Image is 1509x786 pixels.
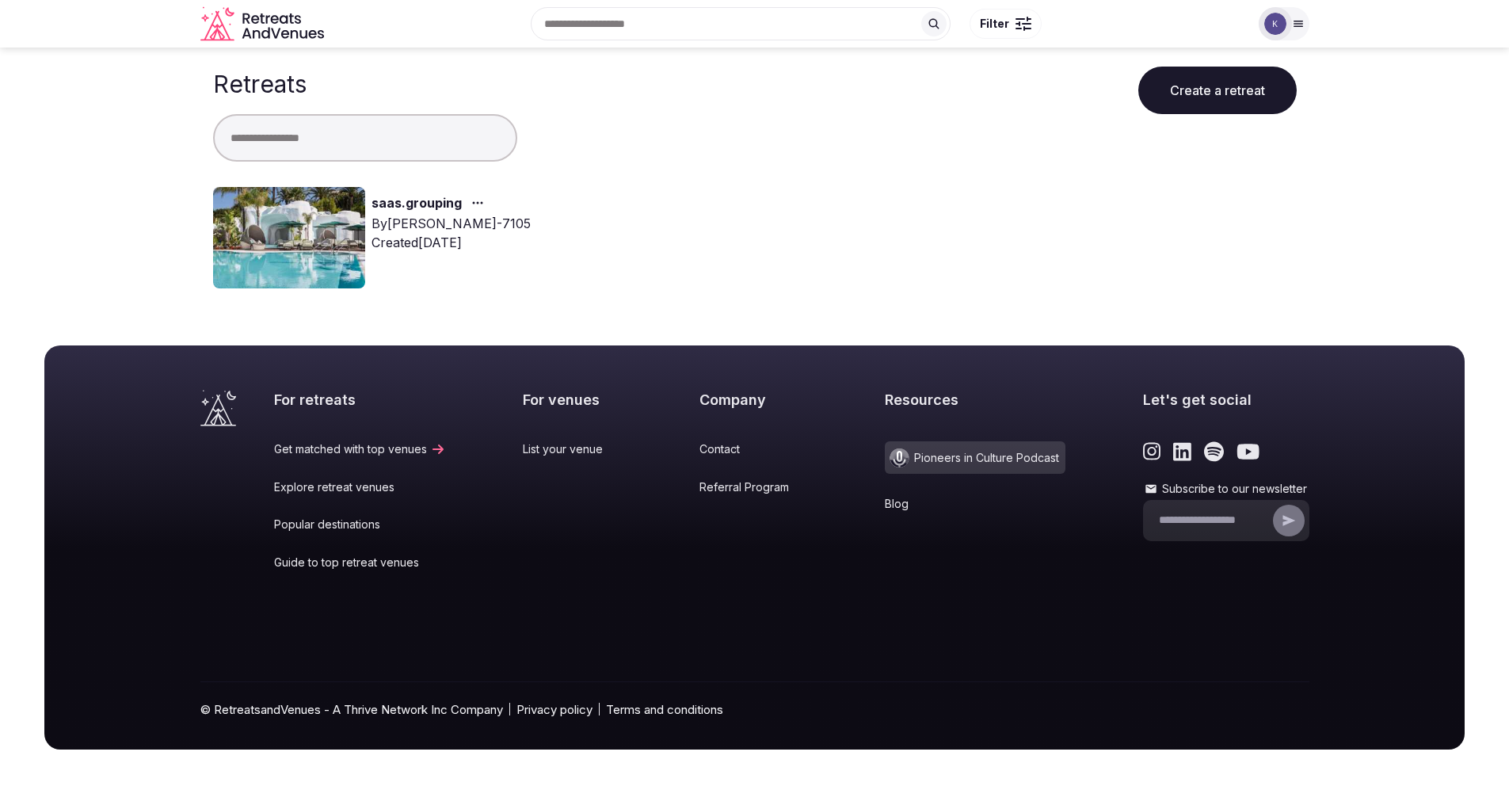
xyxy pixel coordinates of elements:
[699,441,808,457] a: Contact
[1143,441,1161,462] a: Link to the retreats and venues Instagram page
[1204,441,1224,462] a: Link to the retreats and venues Spotify page
[699,479,808,495] a: Referral Program
[699,390,808,410] h2: Company
[213,187,365,288] img: Top retreat image for the retreat: saas.grouping
[1143,481,1309,497] label: Subscribe to our newsletter
[213,70,307,98] h1: Retreats
[1237,441,1259,462] a: Link to the retreats and venues Youtube page
[1138,67,1297,114] button: Create a retreat
[1143,390,1309,410] h2: Let's get social
[274,555,446,570] a: Guide to top retreat venues
[885,441,1065,474] a: Pioneers in Culture Podcast
[200,6,327,42] svg: Retreats and Venues company logo
[523,441,622,457] a: List your venue
[372,214,531,233] div: By [PERSON_NAME]-7105
[372,193,462,214] a: saas.grouping
[372,233,531,252] div: Created [DATE]
[970,9,1042,39] button: Filter
[274,479,446,495] a: Explore retreat venues
[274,517,446,532] a: Popular destinations
[200,390,236,426] a: Visit the homepage
[523,390,622,410] h2: For venues
[274,390,446,410] h2: For retreats
[200,6,327,42] a: Visit the homepage
[1264,13,1286,35] img: karen-7105
[606,701,723,718] a: Terms and conditions
[885,390,1065,410] h2: Resources
[516,701,593,718] a: Privacy policy
[200,682,1309,750] div: © RetreatsandVenues - A Thrive Network Inc Company
[980,16,1009,32] span: Filter
[885,496,1065,512] a: Blog
[1173,441,1191,462] a: Link to the retreats and venues LinkedIn page
[274,441,446,457] a: Get matched with top venues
